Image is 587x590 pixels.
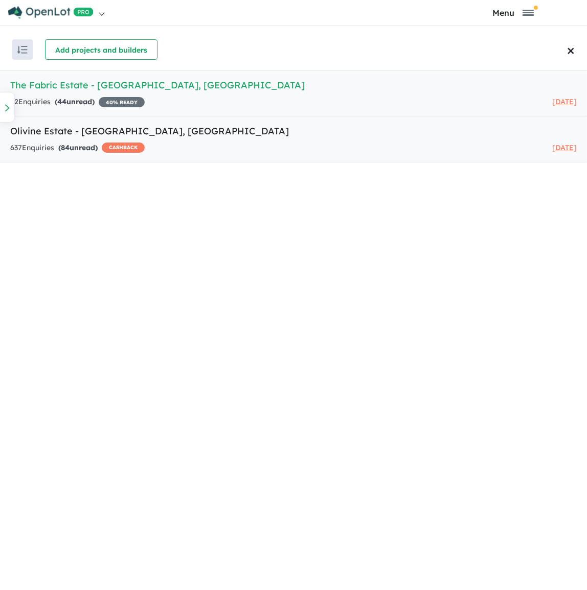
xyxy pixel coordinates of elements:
span: CASHBACK [102,143,145,153]
h5: The Fabric Estate - [GEOGRAPHIC_DATA] , [GEOGRAPHIC_DATA] [10,78,577,92]
strong: ( unread) [58,143,98,152]
span: × [567,37,575,63]
span: 84 [61,143,70,152]
span: [DATE] [552,143,577,152]
span: 44 [57,97,66,106]
div: 637 Enquir ies [10,142,145,154]
img: sort.svg [17,46,28,54]
div: 52 Enquir ies [10,96,145,108]
span: 40 % READY [99,97,145,107]
button: Close [564,29,587,70]
span: [DATE] [552,97,577,106]
h5: Olivine Estate - [GEOGRAPHIC_DATA] , [GEOGRAPHIC_DATA] [10,124,577,138]
button: Add projects and builders [45,39,157,60]
strong: ( unread) [55,97,95,106]
button: Toggle navigation [442,8,585,17]
img: Openlot PRO Logo White [8,6,94,19]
